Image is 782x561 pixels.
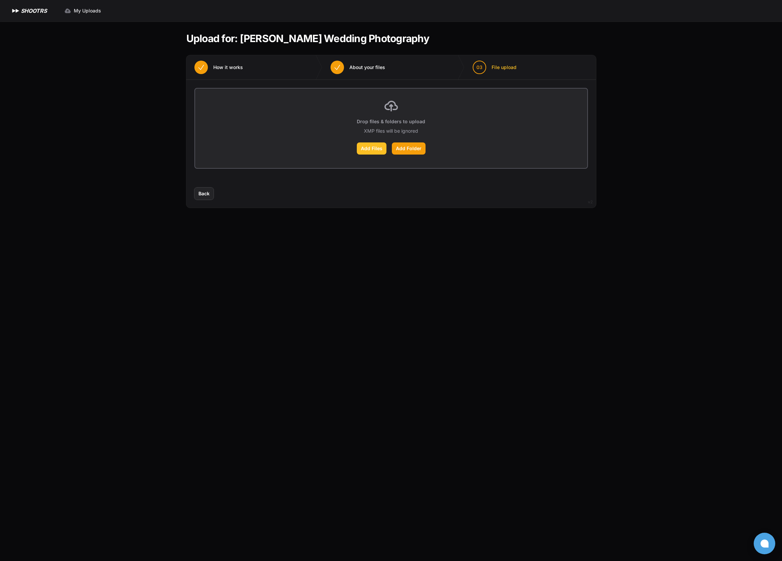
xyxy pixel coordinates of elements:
[194,188,214,200] button: Back
[322,55,393,79] button: About your files
[186,55,251,79] button: How it works
[364,128,418,134] p: XMP files will be ignored
[60,5,105,17] a: My Uploads
[357,118,425,125] p: Drop files & folders to upload
[392,142,426,155] label: Add Folder
[476,64,482,71] span: 03
[198,190,210,197] span: Back
[11,7,21,15] img: SHOOTRS
[349,64,385,71] span: About your files
[754,533,775,554] button: Open chat window
[74,7,101,14] span: My Uploads
[186,32,429,44] h1: Upload for: [PERSON_NAME] Wedding Photography
[465,55,525,79] button: 03 File upload
[213,64,243,71] span: How it works
[11,7,47,15] a: SHOOTRS SHOOTRS
[357,142,386,155] label: Add Files
[588,198,593,206] div: v2
[492,64,517,71] span: File upload
[21,7,47,15] h1: SHOOTRS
